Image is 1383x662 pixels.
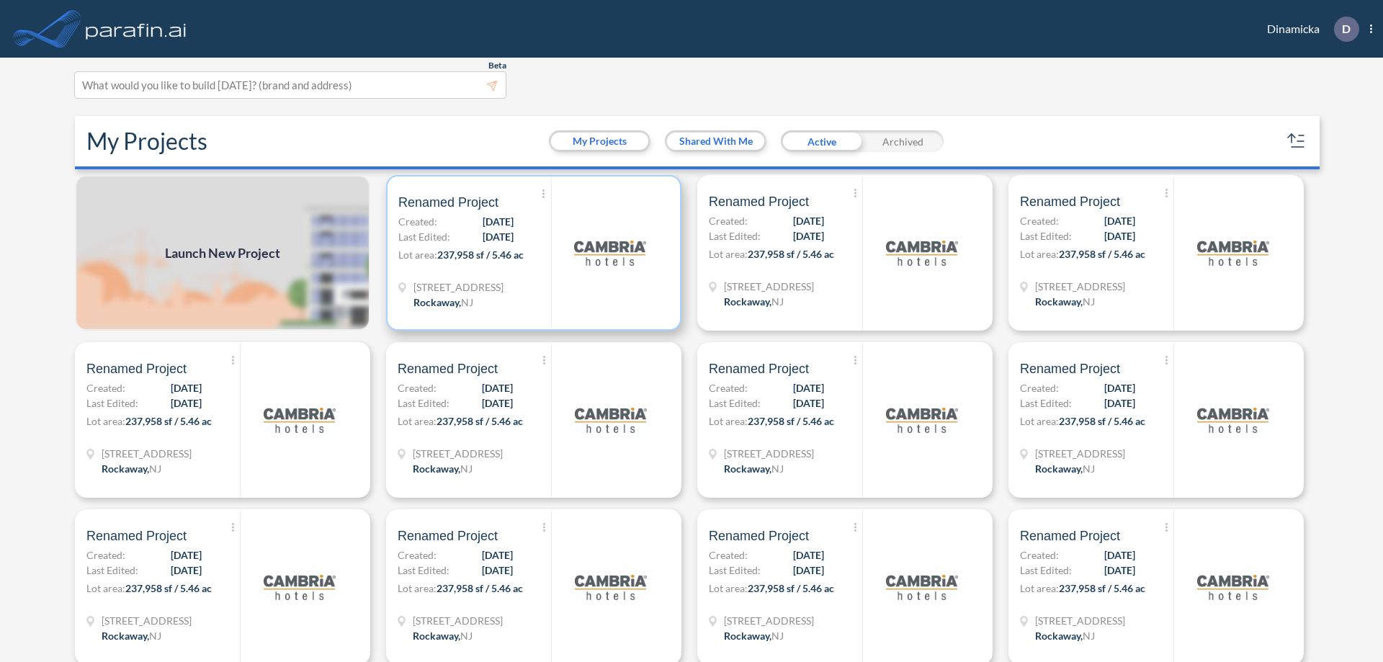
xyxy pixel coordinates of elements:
[709,527,809,545] span: Renamed Project
[1020,360,1120,377] span: Renamed Project
[709,380,748,395] span: Created:
[83,14,189,43] img: logo
[1035,461,1095,476] div: Rockaway, NJ
[482,395,513,411] span: [DATE]
[724,462,771,475] span: Rockaway ,
[86,380,125,395] span: Created:
[413,462,460,475] span: Rockaway ,
[1197,384,1269,456] img: logo
[1035,628,1095,643] div: Rockaway, NJ
[461,296,473,308] span: NJ
[125,415,212,427] span: 237,958 sf / 5.46 ac
[1059,248,1145,260] span: 237,958 sf / 5.46 ac
[398,415,437,427] span: Lot area:
[86,128,207,155] h2: My Projects
[102,630,149,642] span: Rockaway ,
[793,228,824,243] span: [DATE]
[171,380,202,395] span: [DATE]
[437,582,523,594] span: 237,958 sf / 5.46 ac
[1020,582,1059,594] span: Lot area:
[724,461,784,476] div: Rockaway, NJ
[709,415,748,427] span: Lot area:
[413,628,473,643] div: Rockaway, NJ
[102,462,149,475] span: Rockaway ,
[1020,547,1059,563] span: Created:
[86,547,125,563] span: Created:
[413,613,503,628] span: 321 Mt Hope Ave
[165,243,280,263] span: Launch New Project
[413,461,473,476] div: Rockaway, NJ
[1104,395,1135,411] span: [DATE]
[413,295,473,310] div: Rockaway, NJ
[460,462,473,475] span: NJ
[437,415,523,427] span: 237,958 sf / 5.46 ac
[709,248,748,260] span: Lot area:
[483,214,514,229] span: [DATE]
[724,279,814,294] span: 321 Mt Hope Ave
[1035,462,1083,475] span: Rockaway ,
[886,384,958,456] img: logo
[264,384,336,456] img: logo
[398,395,449,411] span: Last Edited:
[1020,193,1120,210] span: Renamed Project
[1083,295,1095,308] span: NJ
[413,296,461,308] span: Rockaway ,
[398,249,437,261] span: Lot area:
[398,229,450,244] span: Last Edited:
[551,133,648,150] button: My Projects
[709,193,809,210] span: Renamed Project
[398,563,449,578] span: Last Edited:
[575,551,647,623] img: logo
[1197,551,1269,623] img: logo
[86,395,138,411] span: Last Edited:
[482,563,513,578] span: [DATE]
[709,213,748,228] span: Created:
[748,248,834,260] span: 237,958 sf / 5.46 ac
[149,462,161,475] span: NJ
[1104,380,1135,395] span: [DATE]
[724,295,771,308] span: Rockaway ,
[413,446,503,461] span: 321 Mt Hope Ave
[483,229,514,244] span: [DATE]
[86,582,125,594] span: Lot area:
[1020,415,1059,427] span: Lot area:
[667,133,764,150] button: Shared With Me
[398,214,437,229] span: Created:
[1035,446,1125,461] span: 321 Mt Hope Ave
[482,380,513,395] span: [DATE]
[1342,22,1351,35] p: D
[709,395,761,411] span: Last Edited:
[264,551,336,623] img: logo
[171,395,202,411] span: [DATE]
[748,415,834,427] span: 237,958 sf / 5.46 ac
[1020,527,1120,545] span: Renamed Project
[793,547,824,563] span: [DATE]
[771,630,784,642] span: NJ
[1035,613,1125,628] span: 321 Mt Hope Ave
[771,462,784,475] span: NJ
[709,547,748,563] span: Created:
[1083,462,1095,475] span: NJ
[1020,248,1059,260] span: Lot area:
[413,279,503,295] span: 321 Mt Hope Ave
[1020,395,1072,411] span: Last Edited:
[1104,563,1135,578] span: [DATE]
[793,213,824,228] span: [DATE]
[709,563,761,578] span: Last Edited:
[398,194,498,211] span: Renamed Project
[1020,380,1059,395] span: Created:
[102,613,192,628] span: 321 Mt Hope Ave
[709,582,748,594] span: Lot area:
[724,294,784,309] div: Rockaway, NJ
[724,613,814,628] span: 321 Mt Hope Ave
[709,360,809,377] span: Renamed Project
[86,563,138,578] span: Last Edited:
[171,547,202,563] span: [DATE]
[1083,630,1095,642] span: NJ
[1059,582,1145,594] span: 237,958 sf / 5.46 ac
[1035,295,1083,308] span: Rockaway ,
[102,628,161,643] div: Rockaway, NJ
[398,547,437,563] span: Created:
[125,582,212,594] span: 237,958 sf / 5.46 ac
[1245,17,1372,42] div: Dinamicka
